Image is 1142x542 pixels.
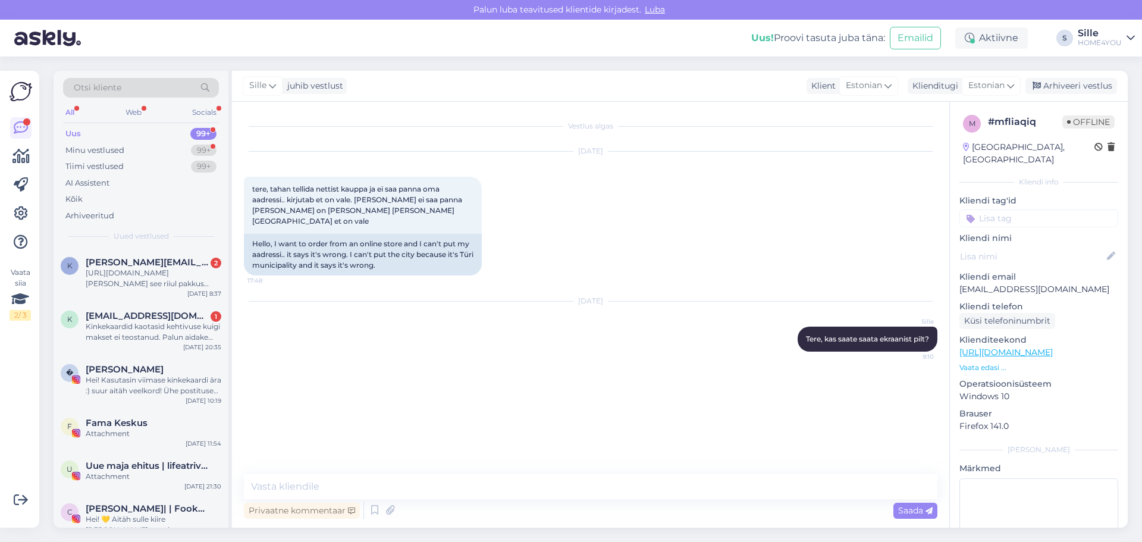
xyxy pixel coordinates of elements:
[959,347,1053,358] a: [URL][DOMAIN_NAME]
[641,4,669,15] span: Luba
[184,482,221,491] div: [DATE] 21:30
[988,115,1062,129] div: # mfliaqiq
[969,119,975,128] span: m
[960,250,1105,263] input: Lisa nimi
[86,503,209,514] span: Cätlin Lage| | Fookuse & tegevuste mentor
[211,258,221,268] div: 2
[963,141,1094,166] div: [GEOGRAPHIC_DATA], [GEOGRAPHIC_DATA]
[959,313,1055,329] div: Küsi telefoninumbrit
[66,368,73,377] span: �
[898,505,933,516] span: Saada
[959,462,1118,475] p: Märkmed
[968,79,1005,92] span: Estonian
[1056,30,1073,46] div: S
[244,296,937,306] div: [DATE]
[211,311,221,322] div: 1
[86,418,148,428] span: Fama Keskus
[959,177,1118,187] div: Kliendi info
[751,31,885,45] div: Proovi tasuta juba täna:
[1025,78,1117,94] div: Arhiveeri vestlus
[86,364,164,375] span: 𝐂𝐀𝐑𝐎𝐋𝐘𝐍 𝐏𝐀𝐉𝐔𝐋𝐀
[959,209,1118,227] input: Lisa tag
[65,161,124,173] div: Tiimi vestlused
[959,408,1118,420] p: Brauser
[190,128,217,140] div: 99+
[959,334,1118,346] p: Klienditeekond
[244,503,360,519] div: Privaatne kommentaar
[186,439,221,448] div: [DATE] 11:54
[959,195,1118,207] p: Kliendi tag'id
[67,315,73,324] span: k
[806,334,929,343] span: Tere, kas saate saata ekraanist pilt?
[86,321,221,343] div: Kinkekaardid kaotasid kehtivuse kuigi makset ei teostanud. Palun aidake kinkekaardid uuesti aktiv...
[114,231,169,242] span: Uued vestlused
[190,105,219,120] div: Socials
[1062,115,1115,129] span: Offline
[191,145,217,156] div: 99+
[1078,38,1122,48] div: HOME4YOU
[86,471,221,482] div: Attachment
[959,283,1118,296] p: [EMAIL_ADDRESS][DOMAIN_NAME]
[86,460,209,471] span: Uue maja ehitus | lifeatriverside
[244,234,482,275] div: Hello, I want to order from an online store and I can't put my aadressi.. it says it's wrong. I c...
[65,210,114,222] div: Arhiveeritud
[908,80,958,92] div: Klienditugi
[10,267,31,321] div: Vaata siia
[10,310,31,321] div: 2 / 3
[186,396,221,405] div: [DATE] 10:19
[63,105,77,120] div: All
[252,184,464,225] span: tere, tahan tellida nettist kauppa ja ei saa panna oma aadressi.. kirjutab et on vale. [PERSON_NA...
[807,80,836,92] div: Klient
[187,289,221,298] div: [DATE] 8:37
[247,276,292,285] span: 17:48
[86,375,221,396] div: Hei! Kasutasin viimase kinkekaardi ära :) suur aitäh veelkord! Ühe postituse teen veel sellele li...
[1078,29,1122,38] div: Sille
[123,105,144,120] div: Web
[86,268,221,289] div: [URL][DOMAIN_NAME][PERSON_NAME] see riiul pakkus huvi, aga tahan täpsusatada mõned [PERSON_NAME]....
[67,261,73,270] span: k
[86,311,209,321] span: koost.k@gmail.com
[244,146,937,156] div: [DATE]
[955,27,1028,49] div: Aktiivne
[959,362,1118,373] p: Vaata edasi ...
[751,32,774,43] b: Uus!
[86,428,221,439] div: Attachment
[959,444,1118,455] div: [PERSON_NAME]
[889,352,934,361] span: 9:10
[65,145,124,156] div: Minu vestlused
[67,422,72,431] span: F
[846,79,882,92] span: Estonian
[191,161,217,173] div: 99+
[65,193,83,205] div: Kõik
[959,300,1118,313] p: Kliendi telefon
[890,27,941,49] button: Emailid
[959,378,1118,390] p: Operatsioonisüsteem
[244,121,937,131] div: Vestlus algas
[65,177,109,189] div: AI Assistent
[889,317,934,326] span: Sille
[183,343,221,352] div: [DATE] 20:35
[10,80,32,103] img: Askly Logo
[959,232,1118,245] p: Kliendi nimi
[86,514,221,535] div: Hei! 💛 Aitäh sulle kiire [PERSON_NAME] toreda vastuse eest :) Panen igatahes pöidlad pihku, et eh...
[959,390,1118,403] p: Windows 10
[65,128,81,140] div: Uus
[1078,29,1135,48] a: SilleHOME4YOU
[249,79,266,92] span: Sille
[67,507,73,516] span: C
[67,465,73,474] span: U
[959,420,1118,433] p: Firefox 141.0
[74,82,121,94] span: Otsi kliente
[959,271,1118,283] p: Kliendi email
[86,257,209,268] span: kristina.satsevskaja@gmail.com
[283,80,343,92] div: juhib vestlust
